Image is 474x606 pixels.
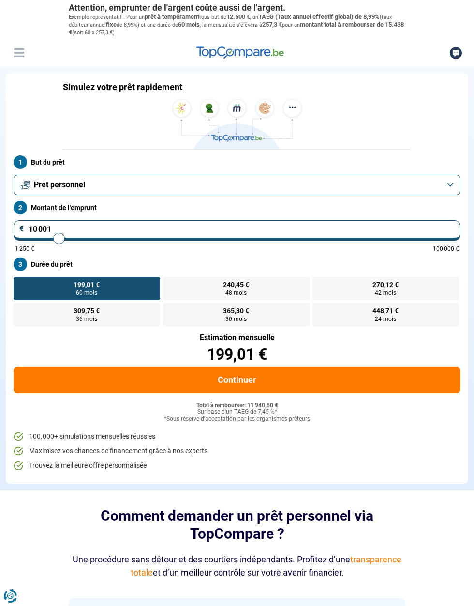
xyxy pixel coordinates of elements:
span: montant total à rembourser de 15.438 € [69,21,404,36]
li: Maximisez vos chances de financement grâce à nos experts [14,446,460,456]
div: 199,01 € [14,347,460,362]
h2: Comment demander un prêt personnel via TopCompare ? [69,507,405,543]
li: Trouvez la meilleure offre personnalisée [14,461,460,470]
span: 24 mois [375,316,396,322]
span: 100 000 € [433,246,459,252]
span: 60 mois [178,21,200,28]
span: transparence totale [131,554,402,577]
li: 100.000+ simulations mensuelles réussies [14,432,460,441]
span: 365,30 € [223,307,249,314]
span: TAEG (Taux annuel effectif global) de 8,99% [258,13,380,20]
span: 30 mois [225,316,247,322]
label: Durée du prêt [14,258,460,271]
span: 48 mois [225,290,247,296]
img: TopCompare [196,46,284,59]
div: Une procédure sans détour et des courtiers indépendants. Profitez d’une et d’un meilleur contrôle... [69,553,405,579]
span: 42 mois [375,290,396,296]
button: Prêt personnel [14,175,460,195]
button: Continuer [14,367,460,393]
span: 240,45 € [223,281,249,288]
span: € [19,225,24,233]
span: 448,71 € [372,307,399,314]
label: Montant de l'emprunt [14,201,460,214]
span: 199,01 € [74,281,100,288]
span: fixe [106,21,117,28]
span: 309,75 € [74,307,100,314]
span: 257,3 € [262,21,282,28]
span: 60 mois [76,290,97,296]
div: *Sous réserve d'acceptation par les organismes prêteurs [14,416,460,423]
div: Sur base d'un TAEG de 7,45 %* [14,409,460,416]
button: Menu [12,45,26,60]
span: 12.500 € [226,13,250,20]
p: Attention, emprunter de l'argent coûte aussi de l'argent. [69,2,405,13]
p: Exemple représentatif : Pour un tous but de , un (taux débiteur annuel de 8,99%) et une durée de ... [69,13,405,37]
span: Prêt personnel [34,180,85,190]
span: 1 250 € [15,246,34,252]
span: 36 mois [76,316,97,322]
img: TopCompare.be [169,99,305,149]
span: 270,12 € [372,281,399,288]
span: prêt à tempérament [145,13,199,20]
div: Total à rembourser: 11 940,60 € [14,402,460,409]
div: Estimation mensuelle [14,334,460,342]
h1: Simulez votre prêt rapidement [63,82,182,92]
label: But du prêt [14,155,460,169]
